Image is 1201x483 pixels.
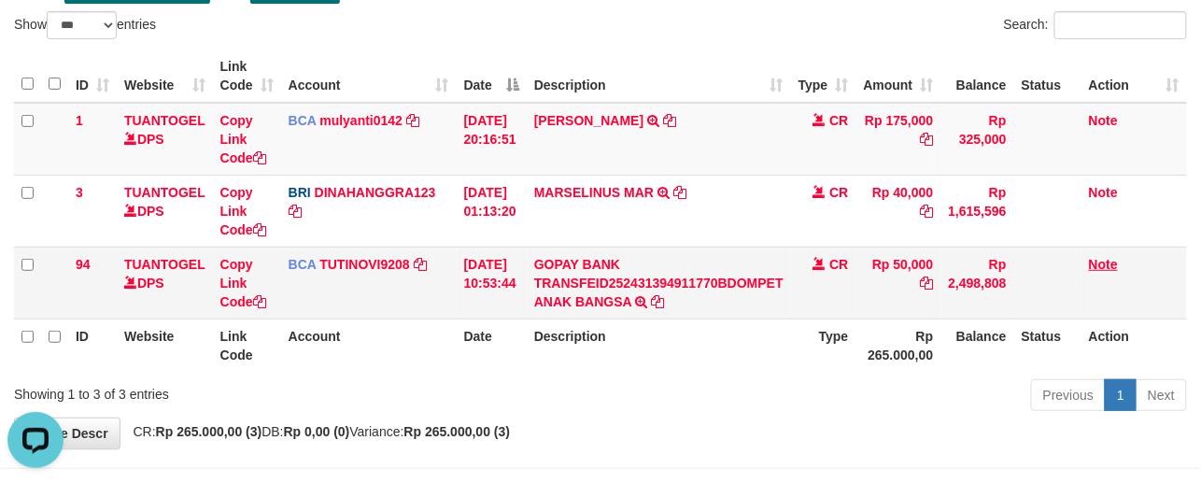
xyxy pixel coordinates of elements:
[406,113,419,128] a: Copy mulyanti0142 to clipboard
[1089,257,1118,272] a: Note
[663,113,676,128] a: Copy JAJA JAHURI to clipboard
[1014,50,1081,103] th: Status
[457,103,527,176] td: [DATE] 20:16:51
[1081,50,1187,103] th: Action: activate to sort column ascending
[941,247,1014,319] td: Rp 2,498,808
[14,11,156,39] label: Show entries
[1054,11,1187,39] input: Search:
[124,257,205,272] a: TUANTOGEL
[281,319,457,372] th: Account
[124,424,511,439] span: CR: DB: Variance:
[414,257,427,272] a: Copy TUTINOVI9208 to clipboard
[124,113,205,128] a: TUANTOGEL
[117,247,213,319] td: DPS
[921,132,934,147] a: Copy Rp 175,000 to clipboard
[315,185,436,200] a: DINAHANGGRA123
[404,424,511,439] strong: Rp 265.000,00 (3)
[1089,185,1118,200] a: Note
[457,175,527,247] td: [DATE] 01:13:20
[856,247,941,319] td: Rp 50,000
[124,185,205,200] a: TUANTOGEL
[457,319,527,372] th: Date
[1081,319,1187,372] th: Action
[117,103,213,176] td: DPS
[856,103,941,176] td: Rp 175,000
[791,50,856,103] th: Type: activate to sort column ascending
[534,113,643,128] a: [PERSON_NAME]
[457,50,527,103] th: Date: activate to sort column descending
[1089,113,1118,128] a: Note
[68,319,117,372] th: ID
[527,50,791,103] th: Description: activate to sort column ascending
[856,319,941,372] th: Rp 265.000,00
[829,185,848,200] span: CR
[651,294,664,309] a: Copy GOPAY BANK TRANSFEID252431394911770BDOMPET ANAK BANGSA to clipboard
[856,175,941,247] td: Rp 40,000
[76,113,83,128] span: 1
[319,113,403,128] a: mulyanti0142
[156,424,262,439] strong: Rp 265.000,00 (3)
[941,50,1014,103] th: Balance
[319,257,409,272] a: TUTINOVI9208
[1136,379,1187,411] a: Next
[941,319,1014,372] th: Balance
[941,175,1014,247] td: Rp 1,615,596
[117,175,213,247] td: DPS
[791,319,856,372] th: Type
[47,11,117,39] select: Showentries
[284,424,350,439] strong: Rp 0,00 (0)
[829,257,848,272] span: CR
[220,185,266,237] a: Copy Link Code
[1105,379,1137,411] a: 1
[117,319,213,372] th: Website
[941,103,1014,176] td: Rp 325,000
[68,50,117,103] th: ID: activate to sort column ascending
[289,257,317,272] span: BCA
[76,257,91,272] span: 94
[534,185,654,200] a: MARSELINUS MAR
[14,377,487,404] div: Showing 1 to 3 of 3 entries
[921,204,934,219] a: Copy Rp 40,000 to clipboard
[921,276,934,291] a: Copy Rp 50,000 to clipboard
[856,50,941,103] th: Amount: activate to sort column ascending
[289,113,317,128] span: BCA
[457,247,527,319] td: [DATE] 10:53:44
[289,204,302,219] a: Copy DINAHANGGRA123 to clipboard
[1014,319,1081,372] th: Status
[220,257,266,309] a: Copy Link Code
[213,50,281,103] th: Link Code: activate to sort column ascending
[534,257,784,309] a: GOPAY BANK TRANSFEID252431394911770BDOMPET ANAK BANGSA
[7,7,64,64] button: Open LiveChat chat widget
[1031,379,1106,411] a: Previous
[673,185,686,200] a: Copy MARSELINUS MAR to clipboard
[281,50,457,103] th: Account: activate to sort column ascending
[220,113,266,165] a: Copy Link Code
[213,319,281,372] th: Link Code
[117,50,213,103] th: Website: activate to sort column ascending
[829,113,848,128] span: CR
[527,319,791,372] th: Description
[1004,11,1187,39] label: Search:
[289,185,311,200] span: BRI
[76,185,83,200] span: 3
